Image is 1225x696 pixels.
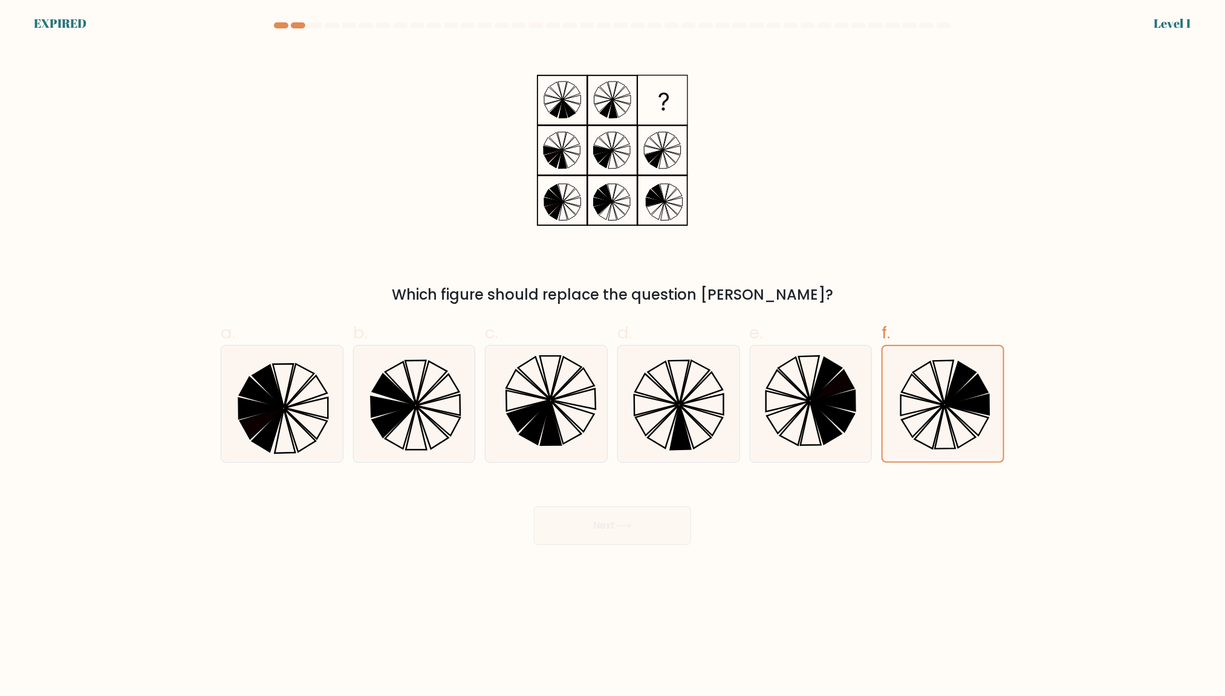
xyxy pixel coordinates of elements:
[617,321,632,344] span: d.
[221,321,235,344] span: a.
[882,321,890,344] span: f.
[228,284,997,306] div: Which figure should replace the question [PERSON_NAME]?
[1154,14,1191,33] div: Level 1
[353,321,368,344] span: b.
[34,14,86,33] div: EXPIRED
[750,321,763,344] span: e.
[485,321,498,344] span: c.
